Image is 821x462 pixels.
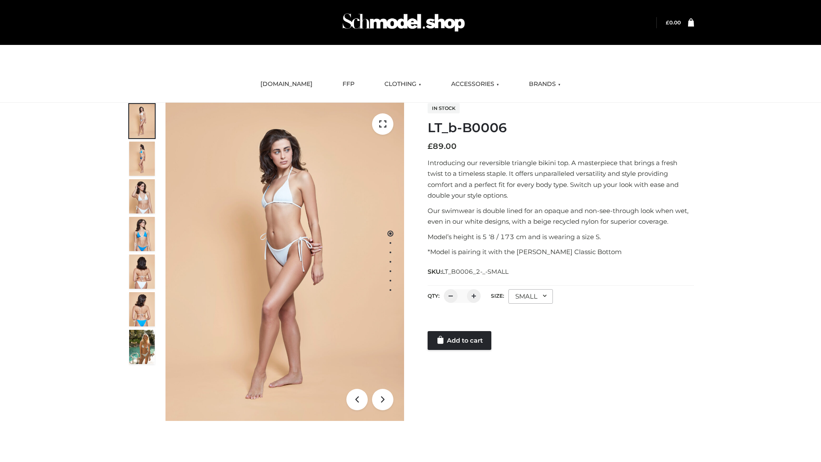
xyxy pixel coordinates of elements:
[428,267,509,277] span: SKU:
[129,292,155,326] img: ArielClassicBikiniTop_CloudNine_AzureSky_OW114ECO_8-scaled.jpg
[165,103,404,421] img: ArielClassicBikiniTop_CloudNine_AzureSky_OW114ECO_1
[442,268,508,275] span: LT_B0006_2-_-SMALL
[666,19,681,26] a: £0.00
[340,6,468,39] img: Schmodel Admin 964
[666,19,681,26] bdi: 0.00
[129,179,155,213] img: ArielClassicBikiniTop_CloudNine_AzureSky_OW114ECO_3-scaled.jpg
[129,255,155,289] img: ArielClassicBikiniTop_CloudNine_AzureSky_OW114ECO_7-scaled.jpg
[129,330,155,364] img: Arieltop_CloudNine_AzureSky2.jpg
[445,75,505,94] a: ACCESSORIES
[428,142,457,151] bdi: 89.00
[428,293,440,299] label: QTY:
[428,231,694,243] p: Model’s height is 5 ‘8 / 173 cm and is wearing a size S.
[336,75,361,94] a: FFP
[666,19,669,26] span: £
[129,104,155,138] img: ArielClassicBikiniTop_CloudNine_AzureSky_OW114ECO_1-scaled.jpg
[428,142,433,151] span: £
[129,142,155,176] img: ArielClassicBikiniTop_CloudNine_AzureSky_OW114ECO_2-scaled.jpg
[491,293,504,299] label: Size:
[428,157,694,201] p: Introducing our reversible triangle bikini top. A masterpiece that brings a fresh twist to a time...
[523,75,567,94] a: BRANDS
[428,205,694,227] p: Our swimwear is double lined for an opaque and non-see-through look when wet, even in our white d...
[378,75,428,94] a: CLOTHING
[508,289,553,304] div: SMALL
[428,246,694,258] p: *Model is pairing it with the [PERSON_NAME] Classic Bottom
[254,75,319,94] a: [DOMAIN_NAME]
[428,120,694,136] h1: LT_b-B0006
[428,103,460,113] span: In stock
[428,331,491,350] a: Add to cart
[129,217,155,251] img: ArielClassicBikiniTop_CloudNine_AzureSky_OW114ECO_4-scaled.jpg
